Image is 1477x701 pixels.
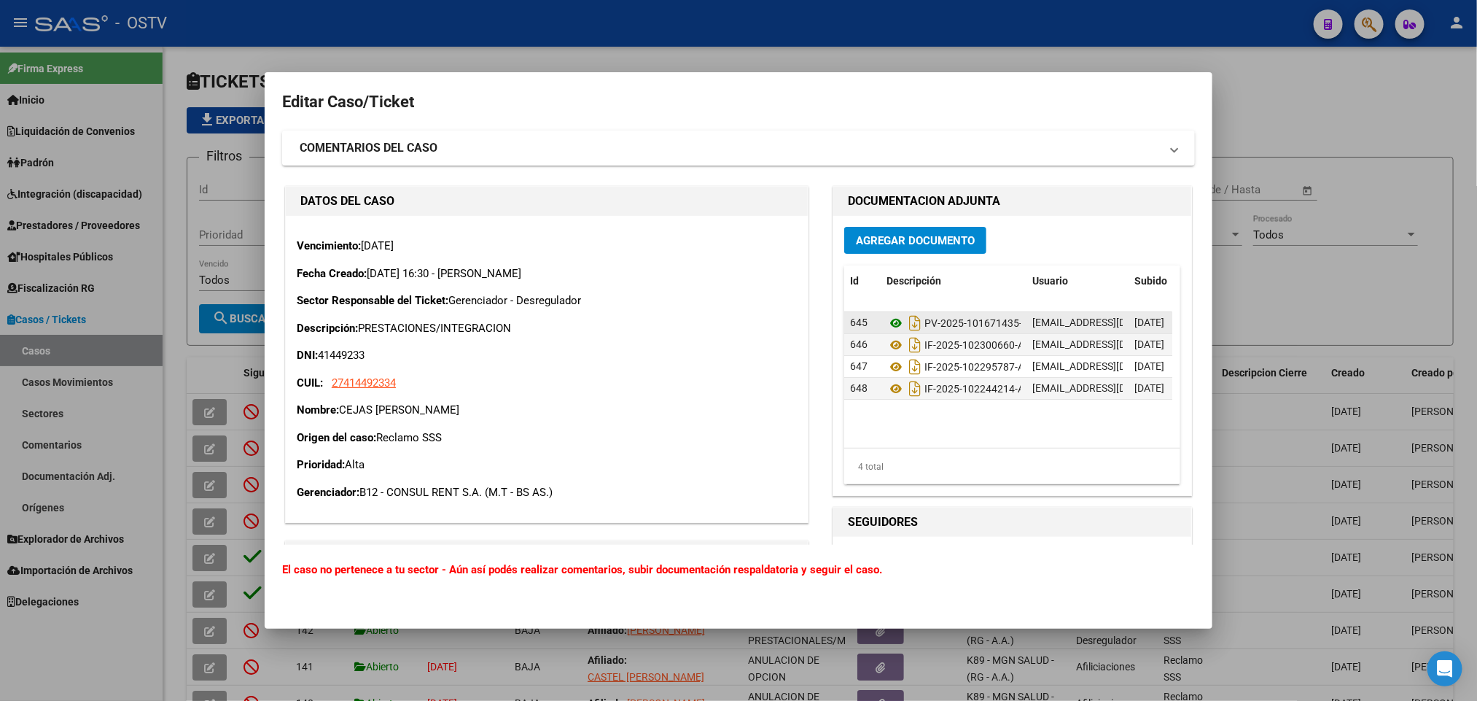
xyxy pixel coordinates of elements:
strong: Vencimiento: [297,239,361,252]
mat-expansion-panel-header: COMENTARIOS DEL CASO [282,131,1195,166]
div: 645 [850,314,875,331]
span: [DATE] [1134,382,1164,394]
span: Alta [345,458,365,471]
h1: SEGUIDORES [848,514,1177,531]
h2: Editar Caso/Ticket [282,88,1195,116]
span: PV-2025-101671435-APN-SAUSS#SSS [924,317,1100,329]
span: IF-2025-102244214-APN-SGSUSS#SSS [924,383,1102,395]
strong: DNI: [297,349,318,362]
span: Subido [1134,275,1167,287]
span: Id [850,275,859,287]
strong: Sector Responsable del Ticket: [297,294,448,307]
datatable-header-cell: Subido [1129,266,1201,297]
strong: CUIL: [297,376,323,390]
h1: DOCUMENTACION ADJUNTA [848,193,1177,210]
span: Descripción [886,275,941,287]
strong: Prioridad: [297,458,345,471]
datatable-header-cell: Descripción [881,266,1026,297]
span: Agregar Documento [856,234,975,247]
strong: Gerenciador: [297,486,359,499]
div: 4 total [844,449,1180,485]
span: [EMAIL_ADDRESS][DOMAIN_NAME] - [PERSON_NAME] [1032,382,1279,394]
div: Open Intercom Messenger [1427,651,1462,686]
span: 27414492334 [332,376,396,390]
strong: Origen del caso: [297,431,376,444]
strong: DATOS DEL CASO [300,194,394,208]
p: PRESTACIONES/INTEGRACION [297,320,797,337]
p: Gerenciador - Desregulador [297,293,797,309]
span: [EMAIL_ADDRESS][DOMAIN_NAME] - [PERSON_NAME] [1032,338,1279,350]
b: El caso no pertenece a tu sector - Aún así podés realizar comentarios, subir documentación respal... [282,563,882,576]
p: [DATE] 16:30 - [PERSON_NAME] [297,266,797,282]
strong: Descripción: [297,322,358,335]
strong: Nombre: [297,403,339,417]
p: B12 - CONSUL RENT S.A. (M.T - BS AS.) [297,484,797,501]
datatable-header-cell: Usuario [1026,266,1129,297]
p: Reclamo SSS [297,430,797,446]
p: [DATE] [297,238,797,255]
span: [DATE] [1134,317,1164,328]
i: Descargar documento [905,377,924,400]
strong: Fecha Creado: [297,267,367,280]
span: [DATE] [1134,338,1164,350]
datatable-header-cell: Id [844,266,881,297]
span: [EMAIL_ADDRESS][DOMAIN_NAME] - [PERSON_NAME] [1032,317,1279,328]
span: Usuario [1032,275,1068,287]
i: Descargar documento [905,355,924,379]
strong: COMENTARIOS DEL CASO [300,139,437,157]
span: IF-2025-102300660-APN-SGSUSS#SSS [924,339,1102,351]
div: 648 [850,380,875,397]
span: [EMAIL_ADDRESS][DOMAIN_NAME] - [PERSON_NAME] [1032,360,1279,372]
div: 646 [850,336,875,353]
i: Descargar documento [905,311,924,335]
p: 41449233 [297,347,797,364]
p: CEJAS [PERSON_NAME] [297,402,797,419]
span: [DATE] [1134,360,1164,372]
span: IF-2025-102295787-APN-SGSUSS#SSS [924,361,1102,373]
button: Agregar Documento [844,227,986,254]
i: Descargar documento [905,333,924,357]
div: 647 [850,358,875,375]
